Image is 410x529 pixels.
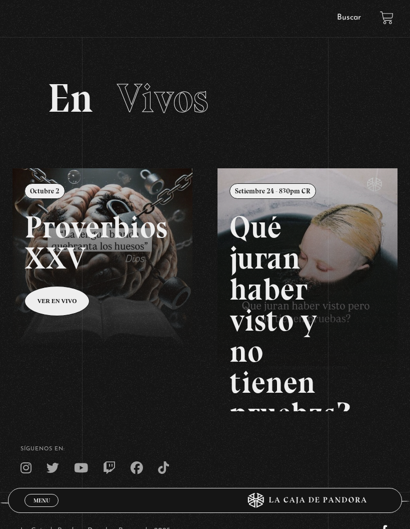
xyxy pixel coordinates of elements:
[380,11,393,25] a: View your shopping cart
[337,14,361,22] a: Buscar
[33,497,50,503] span: Menu
[117,74,208,122] span: Vivos
[47,78,362,118] h2: En
[20,446,389,452] h4: SÍguenos en:
[30,506,53,513] span: Cerrar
